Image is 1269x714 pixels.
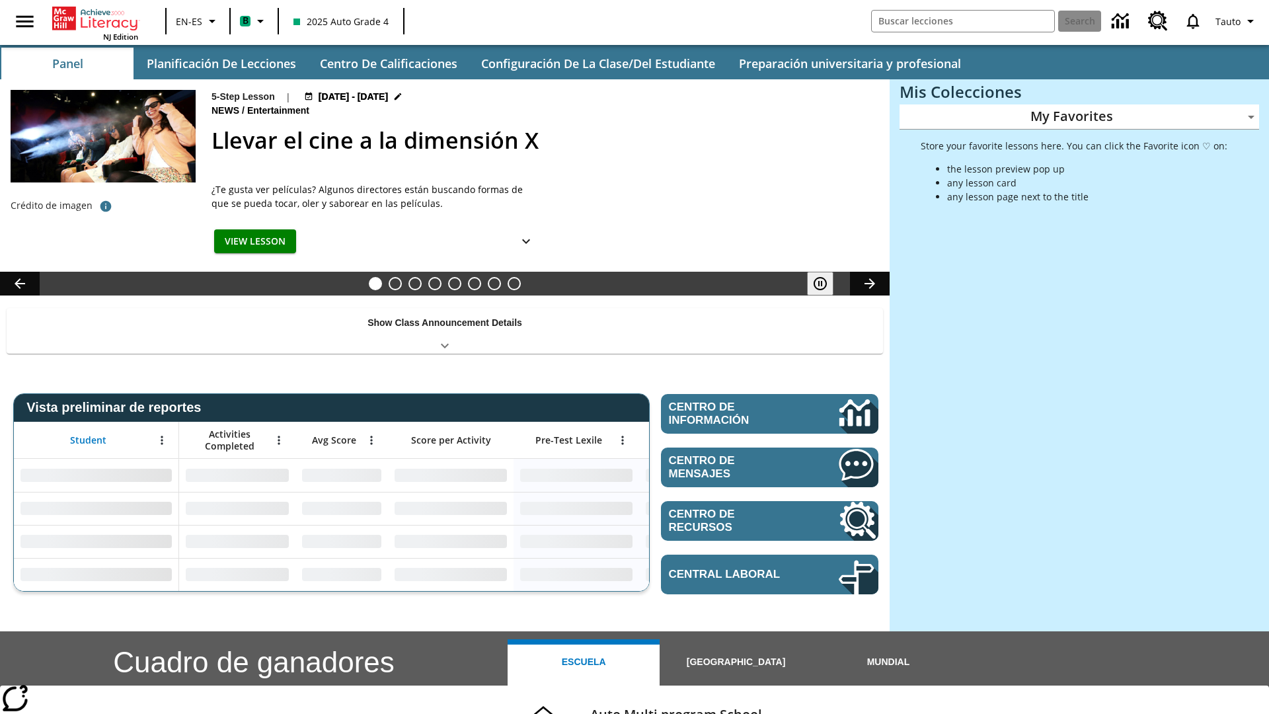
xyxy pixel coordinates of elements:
span: Score per Activity [411,434,491,446]
a: Centro de información [661,394,878,434]
button: Aug 18 - Aug 24 Elegir fechas [301,90,406,104]
span: Activities Completed [186,428,273,452]
div: ¿Te gusta ver películas? Algunos directores están buscando formas de que se pueda tocar, oler y s... [211,182,542,210]
button: Slide 4 ¿Cuál es la gran idea? [428,277,442,290]
button: Slide 1 Llevar el cine a la dimensión X [369,277,382,290]
img: El panel situado frente a los asientos rocía con agua nebulizada al feliz público en un cine equi... [11,90,196,182]
div: No Data, [179,558,295,591]
span: Central laboral [669,568,799,581]
button: Boost El color de la clase es verde menta. Cambiar el color de la clase. [235,9,274,33]
div: Pausar [807,272,847,296]
a: Centro de información [1104,3,1140,40]
button: Abrir menú [152,430,172,450]
a: Centro de recursos, Se abrirá en una pestaña nueva. [1140,3,1176,39]
span: | [286,90,291,104]
button: Slide 6 Pre-release lesson [468,277,481,290]
button: Ver más [513,229,539,254]
li: any lesson page next to the title [947,190,1227,204]
div: No Data, [295,525,388,558]
button: Slide 5 Una idea, mucho trabajo [448,277,461,290]
button: Escuela [508,639,660,686]
button: Centro de calificaciones [309,48,468,79]
button: Language: EN-ES, Selecciona un idioma [171,9,225,33]
button: Configuración de la clase/del estudiante [471,48,726,79]
button: Slide 8 Sleepless in the Animal Kingdom [508,277,521,290]
button: View Lesson [214,229,296,254]
button: Slide 2 ¿Los autos del futuro? [389,277,402,290]
span: Student [70,434,106,446]
button: Carrusel de lecciones, seguir [850,272,890,296]
button: Crédito de foto: The Asahi Shimbun vía Getty Images [93,194,119,218]
div: No Data, [639,492,765,525]
span: 2025 Auto Grade 4 [293,15,389,28]
div: No Data, [639,459,765,492]
span: Centro de información [669,401,794,427]
span: News [211,104,242,118]
span: Entertainment [247,104,312,118]
button: Slide 3 ¿Lo quieres con papas fritas? [408,277,422,290]
div: No Data, [179,459,295,492]
div: My Favorites [900,104,1259,130]
span: Centro de mensajes [669,454,799,481]
p: Store your favorite lessons here. You can click the Favorite icon ♡ on: [921,139,1227,153]
span: Tauto [1215,15,1241,28]
span: EN-ES [176,15,202,28]
div: No Data, [639,525,765,558]
button: Panel [1,48,134,79]
p: Show Class Announcement Details [367,316,522,330]
div: No Data, [179,492,295,525]
span: / [242,105,245,116]
button: Abrir menú [362,430,381,450]
a: Centro de mensajes [661,448,878,487]
span: Avg Score [312,434,356,446]
span: Vista preliminar de reportes [26,400,208,415]
span: B [243,13,249,29]
div: No Data, [179,525,295,558]
li: the lesson preview pop up [947,162,1227,176]
button: Pausar [807,272,833,296]
div: Show Class Announcement Details [7,308,883,354]
button: Abrir menú [269,430,289,450]
span: NJ Edition [103,32,138,42]
button: Perfil/Configuración [1210,9,1264,33]
a: Centro de recursos, Se abrirá en una pestaña nueva. [661,501,878,541]
button: Preparación universitaria y profesional [728,48,972,79]
button: Mundial [812,639,964,686]
h2: Llevar el cine a la dimensión X [211,124,874,157]
span: Centro de recursos [669,508,799,534]
a: Portada [52,5,138,32]
button: Abrir menú [613,430,633,450]
a: Notificaciones [1176,4,1210,38]
div: No Data, [295,558,388,591]
span: Pre-Test Lexile [535,434,602,446]
h3: Mis Colecciones [900,83,1259,101]
button: Planificación de lecciones [136,48,307,79]
li: any lesson card [947,176,1227,190]
div: No Data, [639,558,765,591]
a: Central laboral [661,555,878,594]
p: Crédito de imagen [11,199,93,212]
div: No Data, [295,459,388,492]
input: search field [872,11,1054,32]
div: No Data, [295,492,388,525]
button: [GEOGRAPHIC_DATA] [660,639,812,686]
button: Abrir el menú lateral [5,2,44,41]
div: Portada [52,4,138,42]
span: [DATE] - [DATE] [319,90,388,104]
p: 5-Step Lesson [211,90,275,104]
button: Slide 7 Career Lesson [488,277,501,290]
